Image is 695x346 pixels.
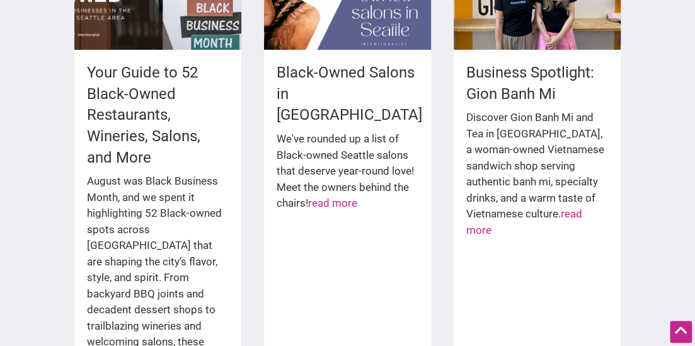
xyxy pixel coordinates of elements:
div: Scroll Back to Top [670,321,692,343]
h4: Black-Owned Salons in [GEOGRAPHIC_DATA] [277,62,418,126]
div: We've rounded up a list of Black-owned Seattle salons that deserve year-round love! Meet the owne... [277,131,418,224]
a: read more [308,197,357,209]
a: read more [466,207,582,236]
div: Discover Gion Banh Mi and Tea in [GEOGRAPHIC_DATA], a woman-owned Vietnamese sandwich shop servin... [466,110,608,251]
h4: Business Spotlight: Gion Banh Mi [466,62,608,105]
h4: Your Guide to 52 Black-Owned Restaurants, Wineries, Salons, and More [87,62,229,168]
